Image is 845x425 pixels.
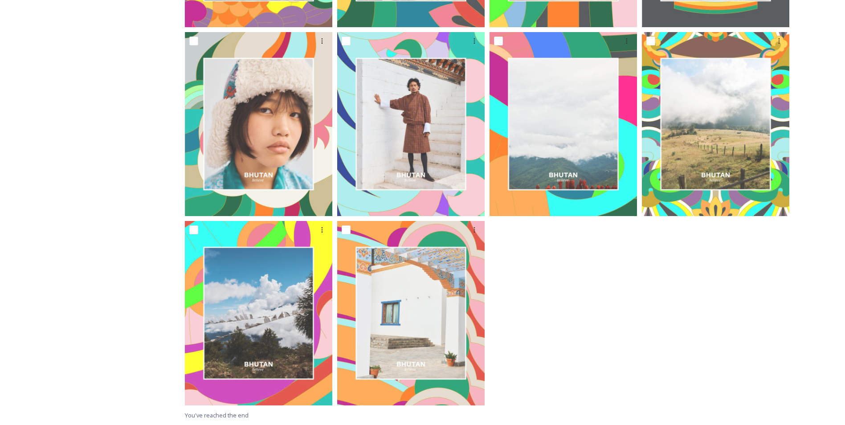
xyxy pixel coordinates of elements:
img: Bhutan_Believe_800_1000_7.jpg [642,32,789,217]
img: Bhutan_Believe_800_1000_18.jpg [490,32,637,217]
img: Bhutan_Believe_800_1000_15.jpg [337,221,485,405]
img: Bhutan_Believe_800_1000_4.jpg [185,221,332,405]
img: Bhutan_Believe_800_1000_8.jpg [185,32,332,217]
span: You've reached the end [185,411,249,419]
img: Bhutan_Believe_800_1000_12.jpg [337,32,485,217]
